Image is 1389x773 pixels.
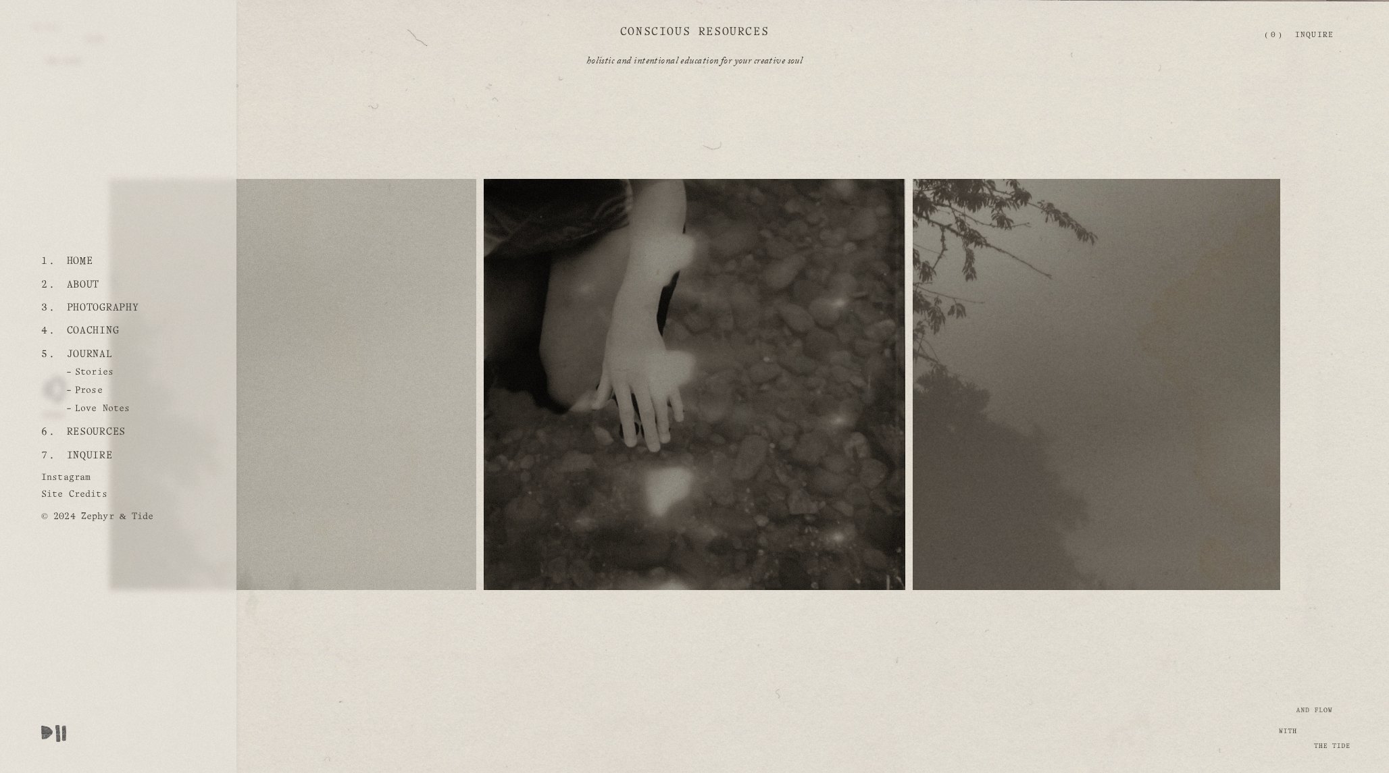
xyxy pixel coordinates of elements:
a: © 2024 Zephyr & Tide [41,506,159,523]
a: Inquire [61,444,118,467]
span: ) [1279,32,1282,38]
a: 0 items in cart [1265,30,1281,41]
span: ( [1265,32,1267,38]
a: Love Notes [41,404,135,421]
a: Photography [61,296,144,319]
a: Stories [41,367,118,384]
a: Resources [61,421,130,444]
a: Inquire [1295,24,1334,47]
a: Site Credits [41,484,112,506]
a: Prose [41,385,107,402]
a: About [61,273,105,296]
a: Instagram [41,467,96,484]
a: Journal [61,343,118,366]
span: 0 [1271,32,1276,38]
a: Coaching [61,319,124,342]
a: Home [61,250,98,273]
